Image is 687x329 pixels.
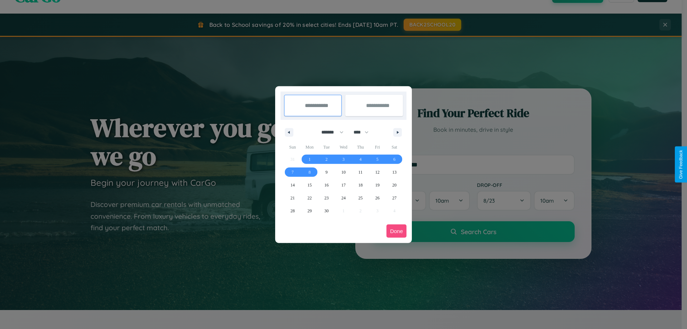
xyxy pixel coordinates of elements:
span: Mon [301,141,318,153]
span: 26 [375,192,380,204]
span: 1 [308,153,311,166]
span: Fri [369,141,386,153]
button: 23 [318,192,335,204]
span: 9 [326,166,328,179]
button: 14 [284,179,301,192]
button: 12 [369,166,386,179]
span: 21 [291,192,295,204]
span: 17 [341,179,346,192]
button: 5 [369,153,386,166]
button: 2 [318,153,335,166]
button: 3 [335,153,352,166]
span: 18 [358,179,362,192]
button: 4 [352,153,369,166]
span: 12 [375,166,380,179]
span: 29 [307,204,312,217]
button: 9 [318,166,335,179]
button: 1 [301,153,318,166]
button: 7 [284,166,301,179]
span: 6 [393,153,395,166]
span: 13 [392,166,396,179]
span: 3 [342,153,345,166]
span: 10 [341,166,346,179]
button: 8 [301,166,318,179]
button: 18 [352,179,369,192]
span: Thu [352,141,369,153]
button: Done [386,224,406,238]
button: 15 [301,179,318,192]
span: 20 [392,179,396,192]
button: 6 [386,153,403,166]
span: 15 [307,179,312,192]
span: Tue [318,141,335,153]
span: 7 [292,166,294,179]
button: 17 [335,179,352,192]
button: 24 [335,192,352,204]
span: 4 [359,153,361,166]
button: 28 [284,204,301,217]
button: 27 [386,192,403,204]
span: Sun [284,141,301,153]
button: 19 [369,179,386,192]
button: 10 [335,166,352,179]
button: 30 [318,204,335,217]
button: 11 [352,166,369,179]
button: 22 [301,192,318,204]
span: 5 [376,153,379,166]
span: 11 [359,166,363,179]
span: 2 [326,153,328,166]
button: 20 [386,179,403,192]
button: 13 [386,166,403,179]
button: 26 [369,192,386,204]
span: 27 [392,192,396,204]
span: 25 [358,192,362,204]
span: 19 [375,179,380,192]
span: 16 [325,179,329,192]
span: 14 [291,179,295,192]
span: 30 [325,204,329,217]
div: Give Feedback [678,150,683,179]
span: 8 [308,166,311,179]
span: 23 [325,192,329,204]
button: 16 [318,179,335,192]
span: 24 [341,192,346,204]
span: Wed [335,141,352,153]
span: Sat [386,141,403,153]
span: 28 [291,204,295,217]
button: 29 [301,204,318,217]
button: 21 [284,192,301,204]
span: 22 [307,192,312,204]
button: 25 [352,192,369,204]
